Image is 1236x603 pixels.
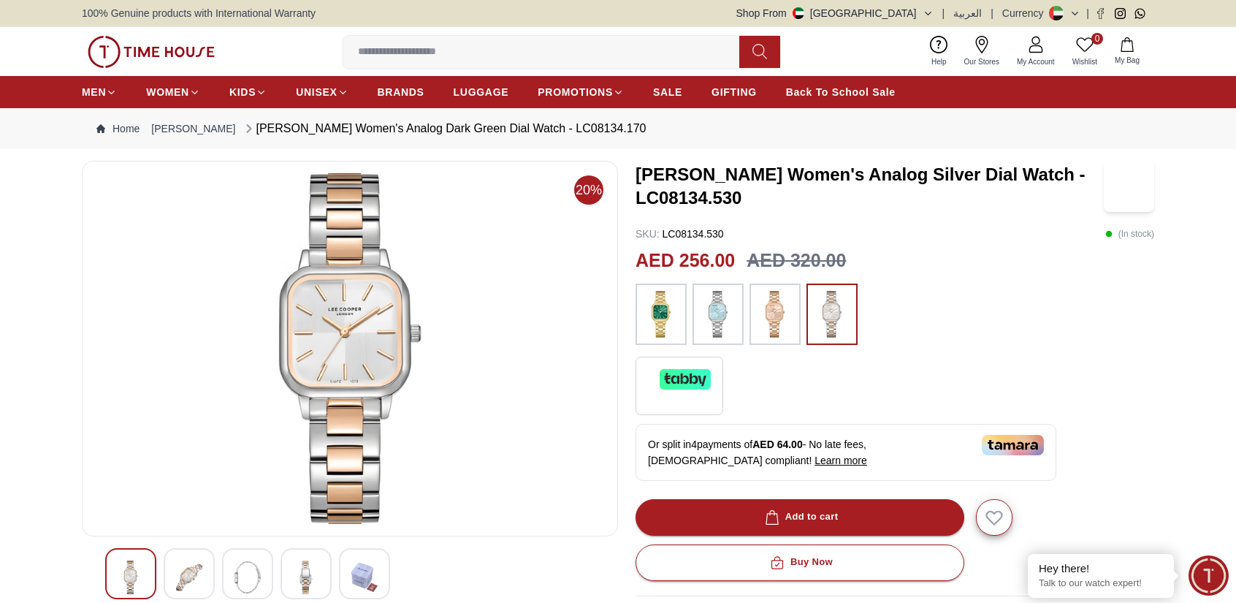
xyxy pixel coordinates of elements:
[636,227,724,241] p: LC08134.530
[1002,6,1050,20] div: Currency
[574,175,603,205] span: 20%
[636,499,964,536] button: Add to cart
[752,439,802,450] span: AED 64.00
[712,79,757,105] a: GIFTING
[1039,561,1163,576] div: Hey there!
[712,85,757,99] span: GIFTING
[88,36,215,68] img: ...
[767,554,833,571] div: Buy Now
[82,108,1154,149] nav: Breadcrumb
[747,247,846,275] h3: AED 320.00
[454,85,509,99] span: LUGGAGE
[942,6,945,20] span: |
[1189,555,1229,596] div: Chat Widget
[229,79,267,105] a: KIDS
[229,85,256,99] span: KIDS
[146,85,189,99] span: WOMEN
[82,6,316,20] span: 100% Genuine products with International Warranty
[96,121,140,136] a: Home
[293,561,319,594] img: Lee Cooper Women's Analog Dark Green Dial Watch - LC08134.170
[151,121,235,136] a: [PERSON_NAME]
[454,79,509,105] a: LUGGAGE
[1106,34,1148,69] button: My Bag
[1115,8,1126,19] a: Instagram
[786,79,896,105] a: Back To School Sale
[82,79,117,105] a: MEN
[242,120,646,137] div: [PERSON_NAME] Women's Analog Dark Green Dial Watch - LC08134.170
[736,6,934,20] button: Shop From[GEOGRAPHIC_DATA]
[146,79,200,105] a: WOMEN
[762,509,839,526] div: Add to cart
[538,79,624,105] a: PROMOTIONS
[815,455,867,466] span: Learn more
[636,228,660,240] span: SKU :
[636,247,735,275] h2: AED 256.00
[378,85,424,99] span: BRANDS
[296,79,348,105] a: UNISEX
[653,79,682,105] a: SALE
[982,435,1044,455] img: Tamara
[636,163,1104,210] h3: [PERSON_NAME] Women's Analog Silver Dial Watch - LC08134.530
[538,85,613,99] span: PROMOTIONS
[1105,227,1154,241] p: ( In stock )
[991,6,993,20] span: |
[636,424,1056,481] div: Or split in 4 payments of - No late fees, [DEMOGRAPHIC_DATA] compliant!
[378,79,424,105] a: BRANDS
[1039,577,1163,590] p: Talk to our watch expert!
[1104,161,1154,212] img: Lee Cooper Women's Analog Silver Dial Watch - LC08134.530
[176,561,202,594] img: Lee Cooper Women's Analog Dark Green Dial Watch - LC08134.170
[82,85,106,99] span: MEN
[955,33,1008,70] a: Our Stores
[953,6,982,20] button: العربية
[1086,6,1089,20] span: |
[351,561,378,594] img: Lee Cooper Women's Analog Dark Green Dial Watch - LC08134.170
[643,291,679,338] img: ...
[793,7,804,19] img: United Arab Emirates
[1109,55,1145,66] span: My Bag
[923,33,955,70] a: Help
[786,85,896,99] span: Back To School Sale
[757,291,793,338] img: ...
[636,545,964,581] button: Buy Now
[234,561,261,594] img: Lee Cooper Women's Analog Dark Green Dial Watch - LC08134.170
[653,85,682,99] span: SALE
[926,56,953,67] span: Help
[1064,33,1106,70] a: 0Wishlist
[1067,56,1103,67] span: Wishlist
[1011,56,1061,67] span: My Account
[1091,33,1103,45] span: 0
[958,56,1005,67] span: Our Stores
[94,173,606,524] img: Lee Cooper Women's Analog Dark Green Dial Watch - LC08134.170
[1134,8,1145,19] a: Whatsapp
[700,291,736,338] img: ...
[296,85,337,99] span: UNISEX
[118,561,144,594] img: Lee Cooper Women's Analog Dark Green Dial Watch - LC08134.170
[1095,8,1106,19] a: Facebook
[814,291,850,338] img: ...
